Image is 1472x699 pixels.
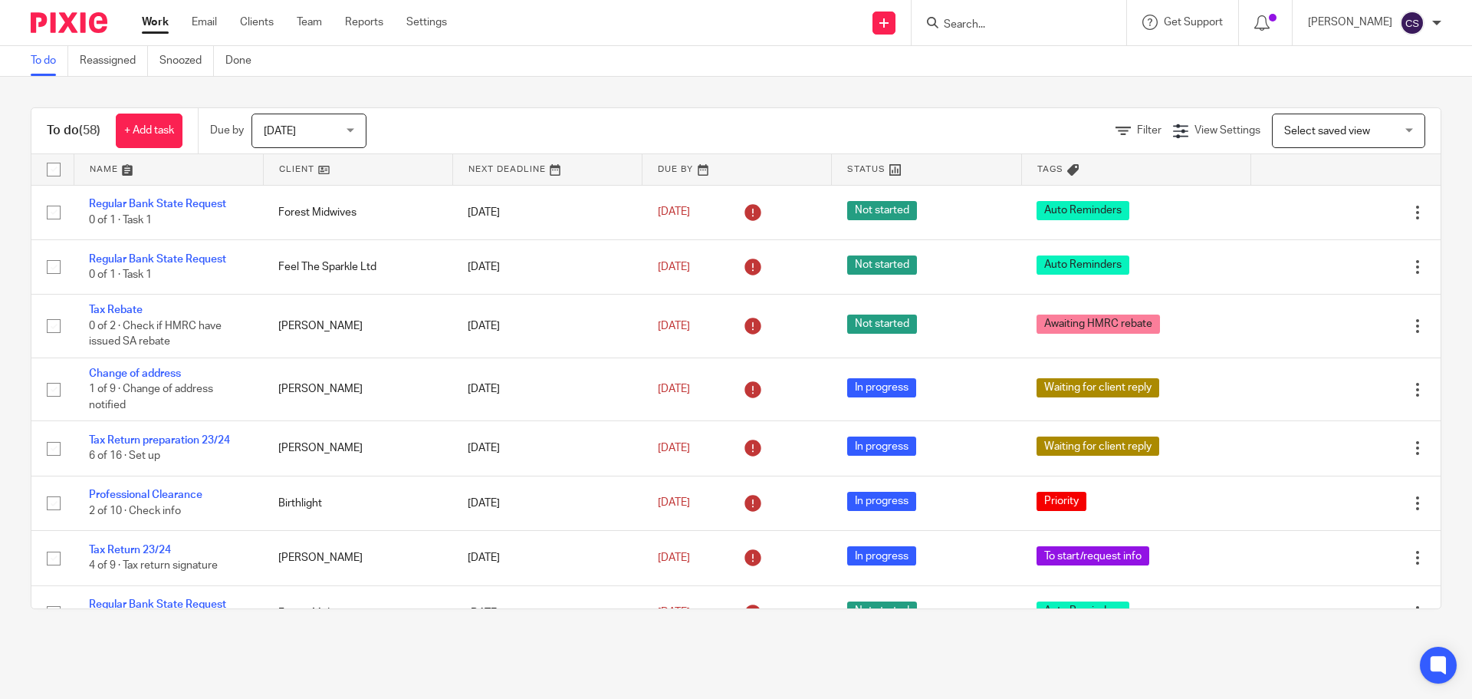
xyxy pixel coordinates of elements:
td: Feel The Sparkle Ltd [263,239,452,294]
td: [DATE] [452,295,642,358]
span: [DATE] [658,321,690,331]
td: [PERSON_NAME] [263,531,452,585]
p: [PERSON_NAME] [1308,15,1392,30]
span: 0 of 2 · Check if HMRC have issued SA rebate [89,321,222,348]
a: Tax Return 23/24 [89,545,171,556]
span: In progress [847,492,916,511]
h1: To do [47,123,100,139]
td: [DATE] [452,358,642,420]
span: (58) [79,124,100,137]
span: Auto Reminders [1037,602,1129,621]
a: Done [225,46,263,76]
a: Regular Bank State Request [89,254,226,265]
span: 6 of 16 · Set up [89,451,160,462]
span: Waiting for client reply [1037,437,1159,456]
span: Not started [847,256,917,275]
td: [PERSON_NAME] [263,295,452,358]
span: [DATE] [658,384,690,394]
span: [DATE] [658,207,690,218]
span: 4 of 9 · Tax return signature [89,560,218,571]
td: [DATE] [452,531,642,585]
span: Waiting for client reply [1037,378,1159,397]
a: Change of address [89,368,181,379]
span: 2 of 10 · Check info [89,506,181,516]
span: Select saved view [1284,126,1370,137]
span: In progress [847,437,916,456]
span: [DATE] [658,552,690,563]
span: Not started [847,602,917,621]
td: [PERSON_NAME] [263,358,452,420]
span: [DATE] [264,126,296,137]
a: Tax Rebate [89,305,143,315]
td: [DATE] [452,585,642,640]
span: [DATE] [658,443,690,453]
a: Work [142,15,169,30]
span: 0 of 1 · Task 1 [89,269,152,280]
a: Regular Bank State Request [89,199,226,209]
span: Priority [1037,492,1086,511]
span: Not started [847,315,917,334]
a: Professional Clearance [89,490,202,500]
td: Forest Midwives [263,585,452,640]
span: In progress [847,546,916,565]
a: Reports [345,15,383,30]
td: [DATE] [452,239,642,294]
span: Auto Reminders [1037,201,1129,220]
a: Team [297,15,322,30]
span: Get Support [1164,17,1223,28]
span: Filter [1137,125,1161,136]
a: Regular Bank State Request [89,599,226,610]
span: Tags [1037,165,1063,173]
span: [DATE] [658,608,690,618]
span: Not started [847,201,917,220]
a: To do [31,46,68,76]
span: 1 of 9 · Change of address notified [89,384,213,410]
a: Tax Return preparation 23/24 [89,435,230,446]
input: Search [942,18,1080,32]
span: [DATE] [658,262,690,272]
span: In progress [847,378,916,397]
td: [PERSON_NAME] [263,421,452,476]
a: Settings [406,15,447,30]
img: Pixie [31,12,107,33]
span: Awaiting HMRC rebate [1037,315,1160,334]
a: Snoozed [159,46,214,76]
span: View Settings [1194,125,1260,136]
td: Forest Midwives [263,185,452,239]
td: [DATE] [452,421,642,476]
img: svg%3E [1400,11,1424,35]
span: [DATE] [658,498,690,509]
span: Auto Reminders [1037,256,1129,275]
span: To start/request info [1037,546,1149,565]
td: [DATE] [452,185,642,239]
p: Due by [210,123,244,138]
a: Clients [240,15,274,30]
a: Email [192,15,217,30]
span: 0 of 1 · Task 1 [89,215,152,226]
td: Birthlight [263,476,452,530]
td: [DATE] [452,476,642,530]
a: + Add task [116,114,182,148]
a: Reassigned [80,46,148,76]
